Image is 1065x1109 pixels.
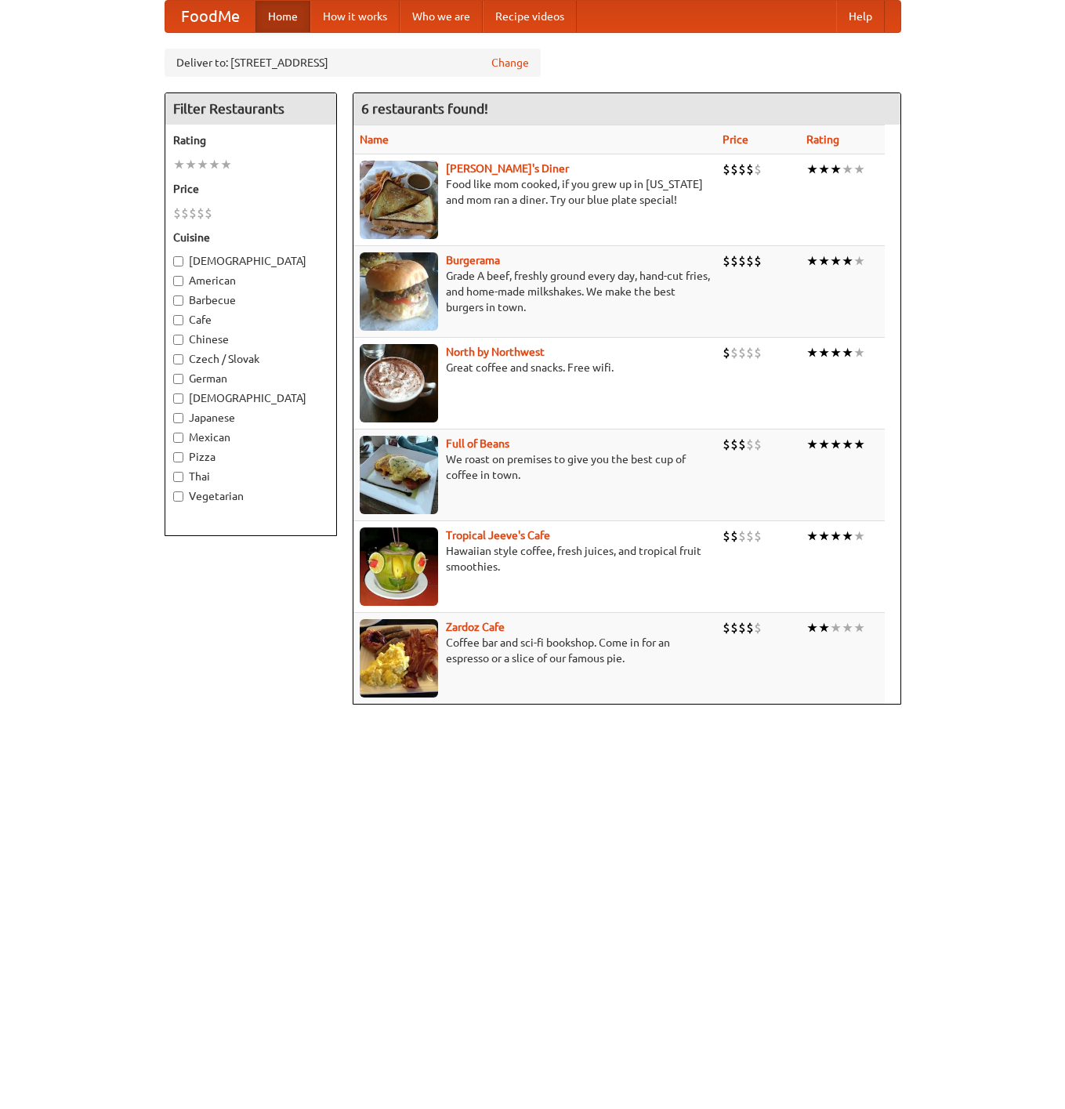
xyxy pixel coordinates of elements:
[173,273,328,288] label: American
[173,181,328,197] h5: Price
[173,374,183,384] input: German
[165,49,541,77] div: Deliver to: [STREET_ADDRESS]
[208,156,220,173] li: ★
[806,161,818,178] li: ★
[360,360,710,375] p: Great coffee and snacks. Free wifi.
[738,161,746,178] li: $
[806,252,818,270] li: ★
[730,436,738,453] li: $
[723,619,730,636] li: $
[842,619,853,636] li: ★
[361,101,488,116] ng-pluralize: 6 restaurants found!
[483,1,577,32] a: Recipe videos
[830,619,842,636] li: ★
[738,252,746,270] li: $
[173,295,183,306] input: Barbecue
[738,436,746,453] li: $
[754,619,762,636] li: $
[738,619,746,636] li: $
[446,621,505,633] b: Zardoz Cafe
[842,344,853,361] li: ★
[360,619,438,698] img: zardoz.jpg
[818,344,830,361] li: ★
[842,161,853,178] li: ★
[173,472,183,482] input: Thai
[746,252,754,270] li: $
[446,254,500,266] a: Burgerama
[173,253,328,269] label: [DEMOGRAPHIC_DATA]
[360,176,710,208] p: Food like mom cooked, if you grew up in [US_STATE] and mom ran a diner. Try our blue plate special!
[173,393,183,404] input: [DEMOGRAPHIC_DATA]
[853,436,865,453] li: ★
[818,252,830,270] li: ★
[173,410,328,426] label: Japanese
[173,312,328,328] label: Cafe
[818,619,830,636] li: ★
[730,161,738,178] li: $
[173,205,181,222] li: $
[730,344,738,361] li: $
[723,133,748,146] a: Price
[842,252,853,270] li: ★
[730,252,738,270] li: $
[360,436,438,514] img: beans.jpg
[746,344,754,361] li: $
[754,527,762,545] li: $
[173,390,328,406] label: [DEMOGRAPHIC_DATA]
[189,205,197,222] li: $
[836,1,885,32] a: Help
[360,161,438,239] img: sallys.jpg
[806,619,818,636] li: ★
[173,488,328,504] label: Vegetarian
[173,276,183,286] input: American
[360,252,438,331] img: burgerama.jpg
[173,351,328,367] label: Czech / Slovak
[400,1,483,32] a: Who we are
[197,205,205,222] li: $
[173,449,328,465] label: Pizza
[446,162,569,175] b: [PERSON_NAME]'s Diner
[723,161,730,178] li: $
[746,161,754,178] li: $
[446,437,509,450] a: Full of Beans
[723,252,730,270] li: $
[738,527,746,545] li: $
[853,527,865,545] li: ★
[830,436,842,453] li: ★
[220,156,232,173] li: ★
[197,156,208,173] li: ★
[173,230,328,245] h5: Cuisine
[738,344,746,361] li: $
[754,436,762,453] li: $
[830,252,842,270] li: ★
[853,252,865,270] li: ★
[310,1,400,32] a: How it works
[173,335,183,345] input: Chinese
[730,527,738,545] li: $
[806,344,818,361] li: ★
[255,1,310,32] a: Home
[173,354,183,364] input: Czech / Slovak
[173,315,183,325] input: Cafe
[165,93,336,125] h4: Filter Restaurants
[746,527,754,545] li: $
[173,429,328,445] label: Mexican
[723,436,730,453] li: $
[446,346,545,358] a: North by Northwest
[360,451,710,483] p: We roast on premises to give you the best cup of coffee in town.
[754,344,762,361] li: $
[173,132,328,148] h5: Rating
[360,268,710,315] p: Grade A beef, freshly ground every day, hand-cut fries, and home-made milkshakes. We make the bes...
[806,527,818,545] li: ★
[173,371,328,386] label: German
[173,292,328,308] label: Barbecue
[446,529,550,542] a: Tropical Jeeve's Cafe
[818,161,830,178] li: ★
[830,344,842,361] li: ★
[853,619,865,636] li: ★
[806,133,839,146] a: Rating
[173,452,183,462] input: Pizza
[746,619,754,636] li: $
[181,205,189,222] li: $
